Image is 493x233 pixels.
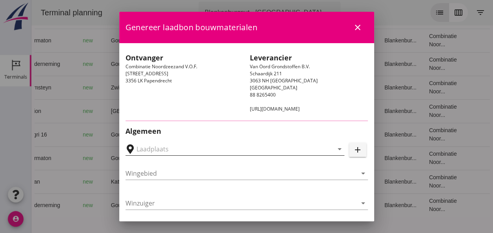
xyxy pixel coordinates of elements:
[347,170,391,193] td: Blankenbur...
[347,52,391,76] td: Blankenbur...
[3,7,77,18] div: Terminal planning
[444,8,454,17] i: filter_list
[80,60,146,68] div: Gouda
[287,193,347,217] td: 18
[166,76,209,99] td: 1643
[250,53,368,63] h2: Leverancier
[295,8,304,17] i: arrow_drop_down
[99,155,105,161] i: directions_boat
[287,123,347,146] td: 18
[391,52,440,76] td: Combinatie Noor...
[247,29,287,52] td: Ontzilt oph.zan...
[181,38,187,43] small: m3
[45,76,73,99] td: new
[347,29,391,52] td: Blankenbur...
[287,99,347,123] td: 18
[80,107,146,115] div: [GEOGRAPHIC_DATA]
[391,76,440,99] td: Combinatie Noor...
[45,29,73,52] td: new
[391,170,440,193] td: Combinatie Noor...
[80,178,146,186] div: Katwijk
[166,52,209,76] td: 1003
[80,201,146,209] div: Gouda
[247,99,287,123] td: Filling sand
[181,156,187,161] small: m3
[184,203,191,208] small: m3
[126,197,357,209] input: Winzuiger
[247,170,287,193] td: Filling sand
[358,169,368,178] i: arrow_drop_down
[80,131,146,139] div: Gouda
[353,145,362,155] i: add
[391,193,440,217] td: Combinatie Noor...
[126,167,357,180] input: Wingebied
[122,49,247,116] div: Combinatie Noordzeezand V.O.F. [STREET_ADDRESS] 3356 LK Papendrecht
[184,133,191,137] small: m3
[99,202,105,208] i: directions_boat
[358,198,368,208] i: arrow_drop_down
[287,52,347,76] td: 18
[287,76,347,99] td: 18
[247,146,287,170] td: Ontzilt oph.zan...
[422,8,432,17] i: calendar_view_week
[136,143,322,155] input: Laadplaats
[45,193,73,217] td: new
[166,29,209,52] td: 672
[247,49,371,116] div: Van Oord Grondstoffen B.V. Schaardijk 211 3063 NH [GEOGRAPHIC_DATA] [GEOGRAPHIC_DATA] 88 8265400 ...
[126,53,244,63] h2: Ontvanger
[100,179,106,184] i: directions_boat
[119,12,374,43] div: Genereer laadbon bouwmaterialen
[247,52,287,76] td: Ontzilt oph.zan...
[99,132,105,137] i: directions_boat
[80,84,146,92] div: Zwijndrecht
[347,76,391,99] td: Blankenbur...
[184,86,191,90] small: m3
[335,144,344,154] i: arrow_drop_down
[247,123,287,146] td: Ontzilt oph.zan...
[391,29,440,52] td: Combinatie Noor...
[347,193,391,217] td: Blankenbur...
[166,170,209,193] td: 358
[45,99,73,123] td: new
[173,8,290,17] div: Blankenburgput - [GEOGRAPHIC_DATA]
[45,52,73,76] td: new
[99,38,105,43] i: directions_boat
[126,126,368,137] h2: Algemeen
[391,99,440,123] td: Combinatie Noor...
[391,123,440,146] td: Combinatie Noor...
[99,61,105,67] i: directions_boat
[404,8,413,17] i: list
[80,36,146,45] div: Gouda
[80,154,146,162] div: Gouda
[247,76,287,99] td: Filling sand
[45,170,73,193] td: new
[353,23,362,32] i: close
[247,193,287,217] td: Ontzilt oph.zan...
[45,123,73,146] td: new
[166,146,209,170] td: 672
[347,99,391,123] td: Blankenbur...
[391,146,440,170] td: Combinatie Noor...
[166,123,209,146] td: 1298
[347,146,391,170] td: Blankenbur...
[181,109,187,114] small: m3
[184,62,191,67] small: m3
[347,123,391,146] td: Blankenbur...
[287,29,347,52] td: 18
[111,85,116,90] i: directions_boat
[181,180,187,184] small: m3
[45,146,73,170] td: new
[166,193,209,217] td: 1231
[140,108,145,114] i: directions_boat
[166,99,209,123] td: 480
[287,170,347,193] td: 18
